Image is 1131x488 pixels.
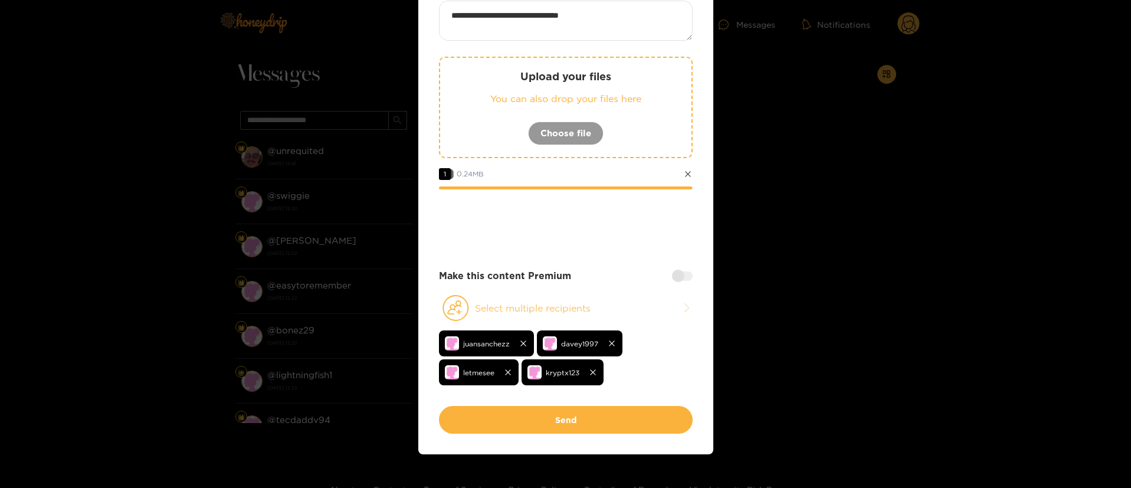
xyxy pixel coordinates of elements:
[439,294,693,322] button: Select multiple recipients
[561,337,598,351] span: davey1997
[527,365,542,379] img: no-avatar.png
[463,366,494,379] span: letmesee
[439,269,571,283] strong: Make this content Premium
[543,336,557,351] img: no-avatar.png
[464,92,668,106] p: You can also drop your files here
[546,366,579,379] span: kryptx123
[439,406,693,434] button: Send
[463,337,510,351] span: juansanchezz
[464,70,668,83] p: Upload your files
[439,168,451,180] span: 1
[528,122,604,145] button: Choose file
[445,365,459,379] img: no-avatar.png
[445,336,459,351] img: no-avatar.png
[457,170,484,178] span: 0.24 MB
